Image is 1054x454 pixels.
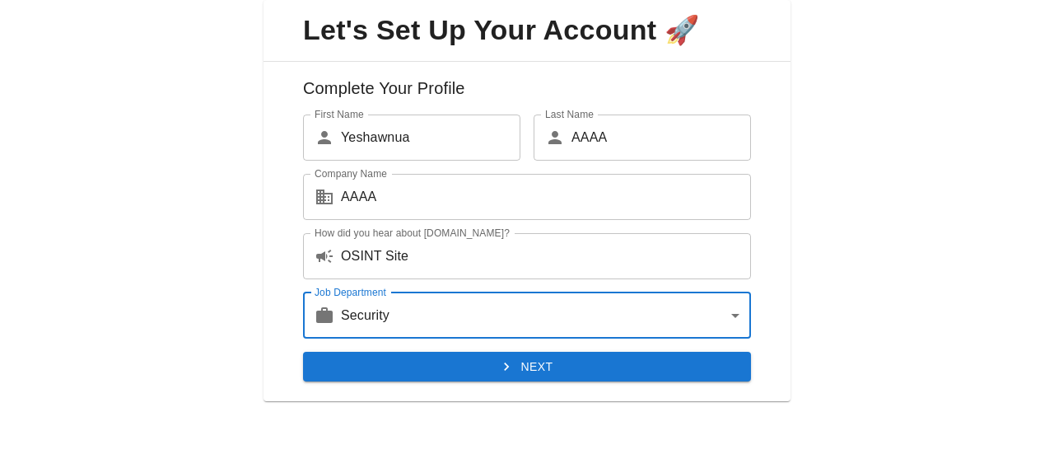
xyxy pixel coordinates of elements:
button: Next [303,352,751,382]
label: Last Name [545,107,594,121]
label: How did you hear about [DOMAIN_NAME]? [315,226,510,240]
div: Security [341,293,751,339]
label: Company Name [315,166,387,180]
span: Let's Set Up Your Account 🚀 [277,13,777,48]
h6: Complete Your Profile [277,75,777,115]
label: Job Department [315,285,386,299]
label: First Name [315,107,364,121]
